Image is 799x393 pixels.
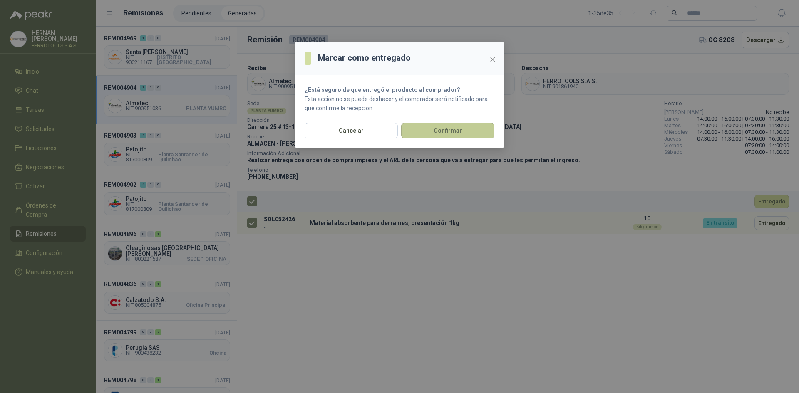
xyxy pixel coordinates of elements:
[401,123,494,138] button: Confirmar
[305,94,494,113] p: Esta acción no se puede deshacer y el comprador será notificado para que confirme la recepción.
[489,56,496,63] span: close
[318,52,411,64] h3: Marcar como entregado
[305,87,460,93] strong: ¿Está seguro de que entregó el producto al comprador?
[486,53,499,66] button: Close
[305,123,398,138] button: Cancelar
